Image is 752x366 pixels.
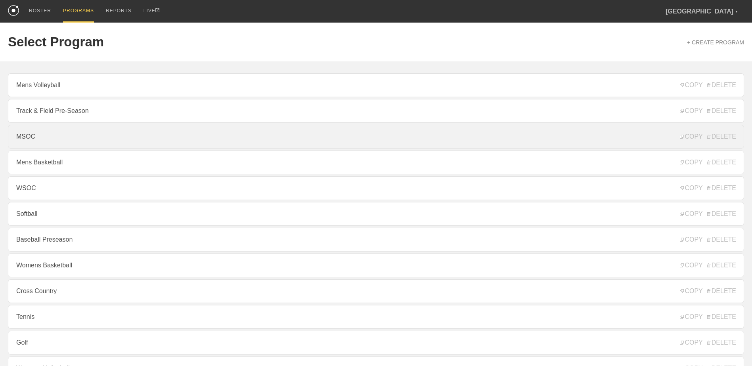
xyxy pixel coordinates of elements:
a: Mens Basketball [8,151,744,174]
span: COPY [680,133,702,140]
span: COPY [680,236,702,243]
a: Softball [8,202,744,226]
span: DELETE [707,210,736,217]
a: WSOC [8,176,744,200]
a: Cross Country [8,279,744,303]
span: COPY [680,107,702,114]
span: COPY [680,159,702,166]
span: DELETE [707,159,736,166]
img: logo [8,5,19,16]
span: DELETE [707,236,736,243]
span: DELETE [707,107,736,114]
a: Golf [8,331,744,355]
a: Mens Volleyball [8,73,744,97]
span: DELETE [707,82,736,89]
span: DELETE [707,133,736,140]
span: DELETE [707,313,736,320]
span: COPY [680,210,702,217]
a: Tennis [8,305,744,329]
a: Track & Field Pre-Season [8,99,744,123]
span: DELETE [707,185,736,192]
span: DELETE [707,339,736,346]
iframe: Chat Widget [712,328,752,366]
a: Baseball Preseason [8,228,744,252]
a: Womens Basketball [8,254,744,277]
span: DELETE [707,288,736,295]
span: COPY [680,185,702,192]
span: COPY [680,262,702,269]
span: COPY [680,82,702,89]
div: ▼ [735,9,738,15]
a: + CREATE PROGRAM [687,39,744,46]
span: COPY [680,288,702,295]
a: MSOC [8,125,744,149]
span: COPY [680,313,702,320]
span: COPY [680,339,702,346]
span: DELETE [707,262,736,269]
